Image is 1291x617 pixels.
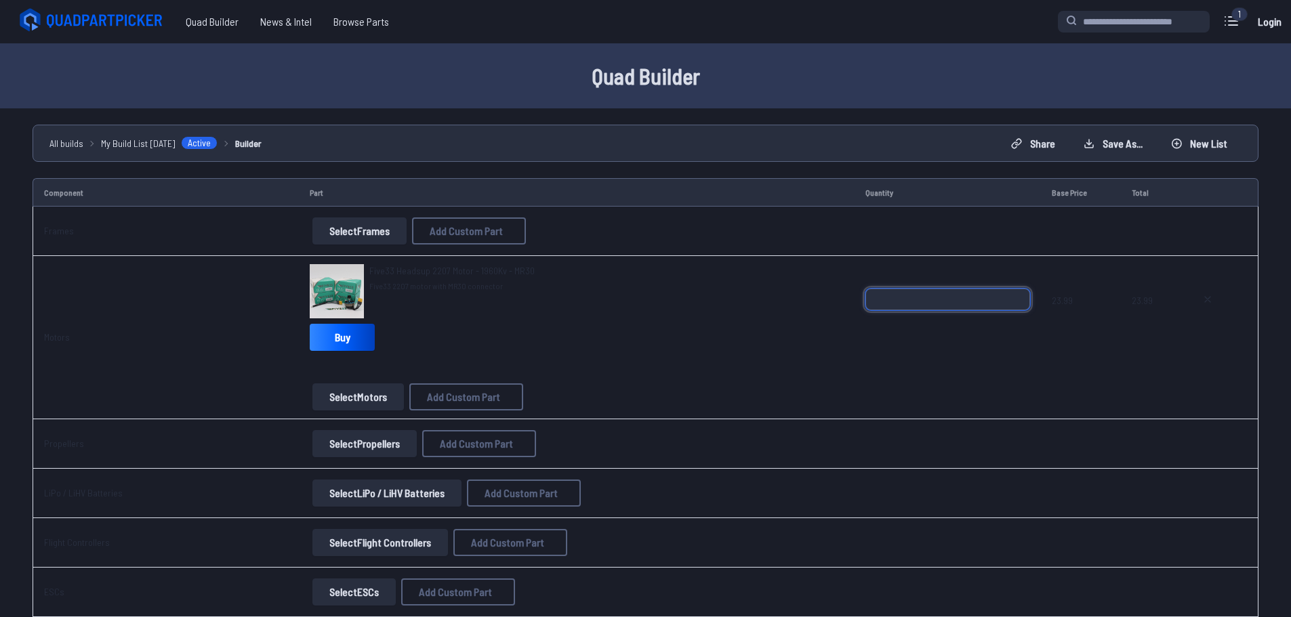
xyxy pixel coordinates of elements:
button: SelectFrames [312,217,407,244]
a: SelectFlight Controllers [310,529,451,556]
td: Component [33,178,299,207]
a: Browse Parts [323,8,400,35]
button: Add Custom Part [412,217,526,244]
a: Five33 Headsup 2207 Motor - 1960Kv - MR30 [369,264,535,278]
div: 1 [1231,7,1248,21]
td: Base Price [1041,178,1120,207]
a: SelectMotors [310,383,407,410]
button: SelectPropellers [312,430,417,457]
button: SelectFlight Controllers [312,529,448,556]
span: 23.99 [1052,289,1109,354]
button: Add Custom Part [409,383,523,410]
button: Add Custom Part [467,480,581,507]
a: LiPo / LiHV Batteries [44,487,123,498]
a: SelectESCs [310,578,398,605]
button: Add Custom Part [453,529,567,556]
td: Part [299,178,854,207]
a: SelectFrames [310,217,409,244]
span: Add Custom Part [430,226,503,236]
button: Share [1000,133,1067,154]
button: New List [1160,133,1239,154]
td: Total [1121,178,1181,207]
a: My Build List [DATE]Active [101,136,218,150]
span: Add Custom Part [471,537,544,548]
a: Builder [235,136,262,150]
a: SelectPropellers [310,430,419,457]
a: Frames [44,225,74,236]
h1: Quad Builder [212,60,1080,92]
span: Active [181,136,218,150]
a: ESCs [44,586,64,597]
button: Save as... [1072,133,1154,154]
a: All builds [49,136,83,150]
button: SelectMotors [312,383,404,410]
button: SelectLiPo / LiHV Batteries [312,480,462,507]
button: SelectESCs [312,578,396,605]
span: Add Custom Part [485,488,558,498]
a: Buy [310,324,375,351]
span: 23.99 [1132,289,1170,354]
a: Propellers [44,438,84,449]
a: Flight Controllers [44,536,110,548]
button: Add Custom Part [422,430,536,457]
span: Add Custom Part [419,587,492,597]
a: Login [1253,8,1286,35]
span: Five33 Headsup 2207 Motor - 1960Kv - MR30 [369,265,535,276]
span: My Build List [DATE] [101,136,176,150]
span: Add Custom Part [427,391,500,402]
span: Add Custom Part [440,438,513,449]
img: image [310,264,364,318]
a: Motors [44,331,70,343]
td: Quantity [855,178,1042,207]
a: SelectLiPo / LiHV Batteries [310,480,464,507]
a: News & Intel [249,8,323,35]
button: Add Custom Part [401,578,515,605]
a: Quad Builder [175,8,249,35]
span: Five33 2207 motor with MR30 connector [369,280,535,291]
